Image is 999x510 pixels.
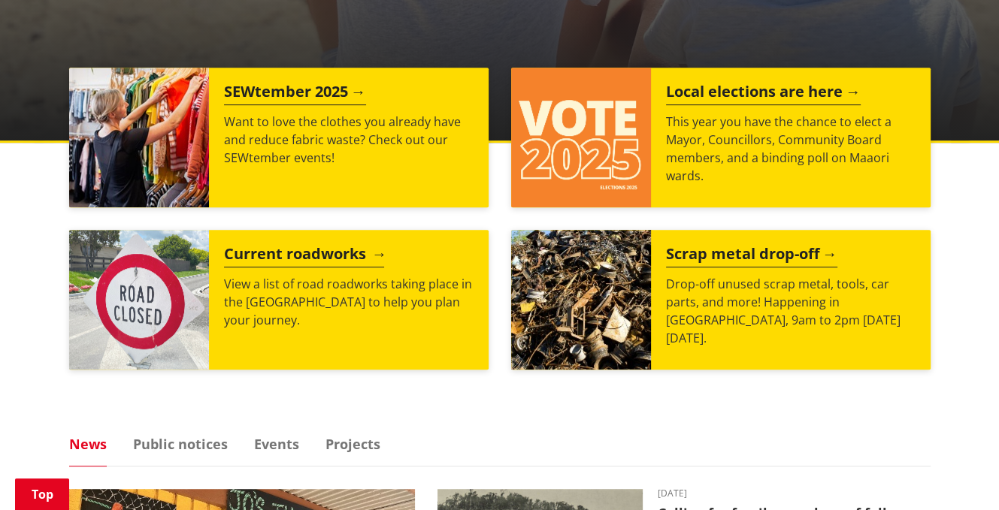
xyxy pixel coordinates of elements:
a: SEWtember 2025 Want to love the clothes you already have and reduce fabric waste? Check out our S... [69,68,489,207]
a: News [69,437,107,451]
img: Vote 2025 [511,68,651,207]
p: View a list of road roadworks taking place in the [GEOGRAPHIC_DATA] to help you plan your journey. [224,275,474,329]
a: Top [15,478,69,510]
iframe: Messenger Launcher [930,447,984,501]
img: SEWtember [69,68,209,207]
img: Scrap metal collection [511,230,651,370]
a: Local elections are here This year you have the chance to elect a Mayor, Councillors, Community B... [511,68,931,207]
h2: SEWtember 2025 [224,83,366,105]
a: Public notices [133,437,228,451]
h2: Scrap metal drop-off [666,245,837,267]
p: Drop-off unused scrap metal, tools, car parts, and more! Happening in [GEOGRAPHIC_DATA], 9am to 2... [666,275,916,347]
h2: Current roadworks [224,245,384,267]
p: Want to love the clothes you already have and reduce fabric waste? Check out our SEWtember events! [224,113,474,167]
img: Road closed sign [69,230,209,370]
time: [DATE] [658,489,931,498]
a: Projects [325,437,380,451]
p: This year you have the chance to elect a Mayor, Councillors, Community Board members, and a bindi... [666,113,916,185]
a: Current roadworks View a list of road roadworks taking place in the [GEOGRAPHIC_DATA] to help you... [69,230,489,370]
h2: Local elections are here [666,83,861,105]
a: A massive pile of rusted scrap metal, including wheels and various industrial parts, under a clea... [511,230,931,370]
a: Events [254,437,299,451]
